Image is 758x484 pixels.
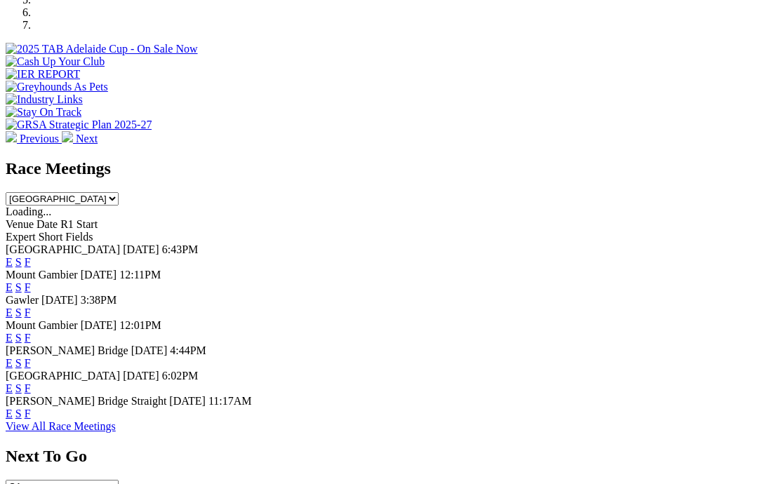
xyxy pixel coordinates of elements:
span: 3:38PM [81,294,117,306]
span: Expert [6,231,36,243]
a: E [6,281,13,293]
a: F [25,357,31,369]
a: S [15,408,22,419]
a: F [25,332,31,344]
a: F [25,307,31,318]
span: Loading... [6,206,51,217]
h2: Race Meetings [6,159,752,178]
a: View All Race Meetings [6,420,116,432]
span: Date [36,218,58,230]
img: IER REPORT [6,68,80,81]
span: 12:01PM [119,319,161,331]
a: E [6,382,13,394]
span: [DATE] [81,269,117,281]
a: E [6,256,13,268]
span: [DATE] [123,243,159,255]
span: Fields [65,231,93,243]
a: F [25,382,31,394]
span: 6:43PM [162,243,199,255]
a: S [15,256,22,268]
span: [DATE] [81,319,117,331]
a: S [15,382,22,394]
a: E [6,408,13,419]
span: Venue [6,218,34,230]
img: chevron-right-pager-white.svg [62,131,73,142]
span: 6:02PM [162,370,199,382]
img: GRSA Strategic Plan 2025-27 [6,119,152,131]
a: S [15,357,22,369]
img: chevron-left-pager-white.svg [6,131,17,142]
a: Previous [6,133,62,144]
img: Stay On Track [6,106,81,119]
span: [PERSON_NAME] Bridge Straight [6,395,166,407]
span: [GEOGRAPHIC_DATA] [6,243,120,255]
span: Mount Gambier [6,269,78,281]
a: F [25,281,31,293]
img: 2025 TAB Adelaide Cup - On Sale Now [6,43,198,55]
span: [DATE] [123,370,159,382]
h2: Next To Go [6,447,752,466]
a: S [15,332,22,344]
a: F [25,408,31,419]
span: [DATE] [169,395,206,407]
span: R1 Start [60,218,98,230]
span: 11:17AM [208,395,252,407]
span: Short [39,231,63,243]
a: Next [62,133,98,144]
span: Mount Gambier [6,319,78,331]
img: Cash Up Your Club [6,55,105,68]
a: E [6,332,13,344]
img: Industry Links [6,93,83,106]
span: [GEOGRAPHIC_DATA] [6,370,120,382]
a: S [15,281,22,293]
span: 12:11PM [119,269,161,281]
a: E [6,307,13,318]
img: Greyhounds As Pets [6,81,108,93]
span: [DATE] [41,294,78,306]
span: [PERSON_NAME] Bridge [6,344,128,356]
a: F [25,256,31,268]
span: Next [76,133,98,144]
a: E [6,357,13,369]
span: [DATE] [131,344,168,356]
span: Gawler [6,294,39,306]
span: Previous [20,133,59,144]
span: 4:44PM [170,344,206,356]
a: S [15,307,22,318]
